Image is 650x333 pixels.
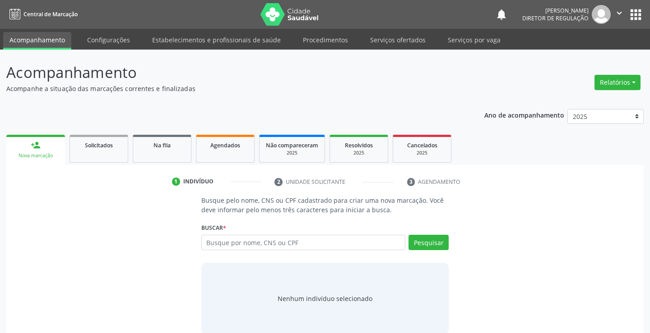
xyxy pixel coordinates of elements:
[201,235,406,250] input: Busque por nome, CNS ou CPF
[628,7,644,23] button: apps
[266,141,318,149] span: Não compareceram
[611,5,628,24] button: 
[6,61,452,84] p: Acompanhamento
[336,150,381,156] div: 2025
[146,32,287,48] a: Estabelecimentos e profissionais de saúde
[210,141,240,149] span: Agendados
[592,5,611,24] img: img
[345,141,373,149] span: Resolvidos
[364,32,432,48] a: Serviços ofertados
[484,109,564,120] p: Ano de acompanhamento
[399,150,445,156] div: 2025
[297,32,354,48] a: Procedimentos
[409,235,449,250] button: Pesquisar
[153,141,171,149] span: Na fila
[172,178,180,186] div: 1
[614,8,624,18] i: 
[85,141,113,149] span: Solicitados
[6,7,78,22] a: Central de Marcação
[522,14,589,22] span: Diretor de regulação
[31,140,41,150] div: person_add
[594,75,641,90] button: Relatórios
[278,294,372,303] div: Nenhum indivíduo selecionado
[441,32,507,48] a: Serviços por vaga
[407,141,437,149] span: Cancelados
[81,32,136,48] a: Configurações
[6,84,452,93] p: Acompanhe a situação das marcações correntes e finalizadas
[201,221,226,235] label: Buscar
[13,152,59,159] div: Nova marcação
[183,178,214,186] div: Indivíduo
[3,32,71,50] a: Acompanhamento
[522,7,589,14] div: [PERSON_NAME]
[495,8,508,21] button: notifications
[266,150,318,156] div: 2025
[23,10,78,18] span: Central de Marcação
[201,196,449,214] p: Busque pelo nome, CNS ou CPF cadastrado para criar uma nova marcação. Você deve informar pelo men...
